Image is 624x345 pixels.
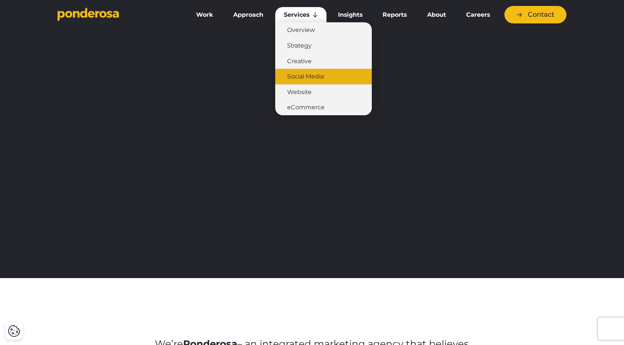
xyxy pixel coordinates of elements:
[275,38,372,54] a: Strategy
[188,7,222,23] a: Work
[275,54,372,69] a: Creative
[329,7,371,23] a: Insights
[504,6,566,23] a: Contact
[8,325,20,337] button: Cookie Settings
[275,7,326,23] a: Services
[275,69,372,84] a: Social Media
[275,84,372,100] a: Website
[374,7,415,23] a: Reports
[225,7,272,23] a: Approach
[275,100,372,115] a: eCommerce
[8,325,20,337] img: Revisit consent button
[458,7,498,23] a: Careers
[58,7,176,22] a: Go to homepage
[418,7,454,23] a: About
[275,22,372,38] a: Overview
